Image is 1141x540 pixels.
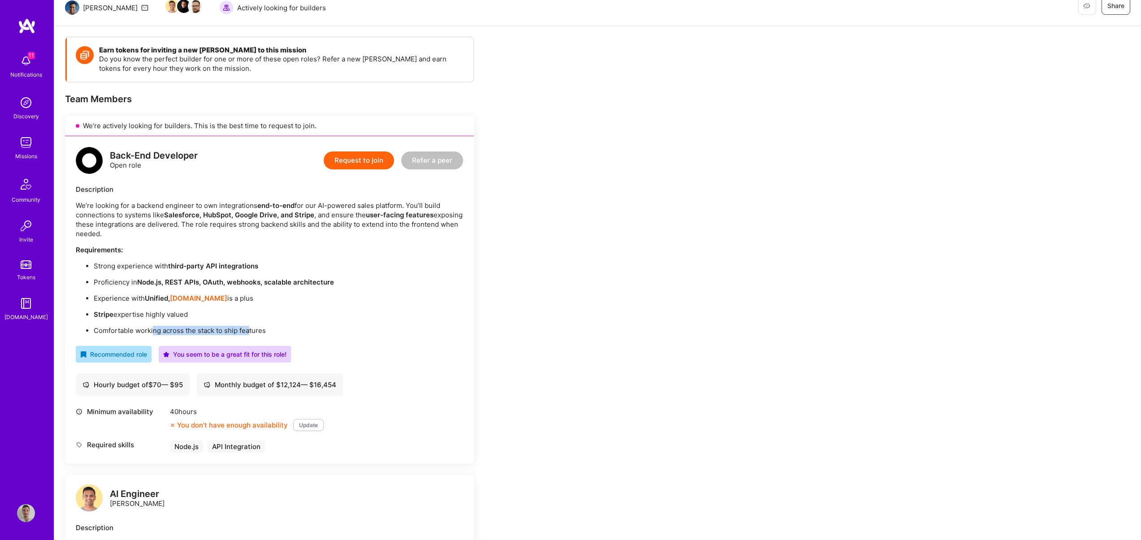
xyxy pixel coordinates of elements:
strong: Requirements: [76,246,123,254]
img: logo [18,18,36,34]
span: 11 [28,52,35,59]
a: [DOMAIN_NAME] [170,294,227,302]
p: Comfortable working across the stack to ship features [94,326,463,335]
img: User Avatar [17,504,35,522]
div: Team Members [65,93,474,105]
i: icon RecommendedBadge [80,351,87,358]
img: tokens [21,260,31,269]
div: Required skills [76,440,165,449]
div: Invite [19,235,33,244]
img: Invite [17,217,35,235]
img: discovery [17,94,35,112]
div: Description [76,523,463,532]
div: Missions [15,151,37,161]
i: icon Cash [82,381,89,388]
div: AI Engineer [110,489,165,499]
strong: user-facing features [366,211,434,219]
i: icon Mail [141,4,148,11]
button: Update [293,419,324,431]
div: Notifications [10,70,42,79]
div: Recommended role [80,350,147,359]
div: [DOMAIN_NAME] [4,312,48,322]
div: Hourly budget of $ 70 — $ 95 [82,380,183,389]
div: Discovery [13,112,39,121]
div: Node.js [170,440,203,453]
p: Do you know the perfect builder for one or more of these open roles? Refer a new [PERSON_NAME] an... [99,54,464,73]
div: You don’t have enough availability [170,420,288,430]
strong: Node.js, REST APIs, OAuth, webhooks, scalable architecture [137,278,334,286]
div: Back-End Developer [110,151,198,160]
i: icon CloseOrange [170,423,175,428]
i: icon PurpleStar [163,351,169,358]
div: Monthly budget of $ 12,124 — $ 16,454 [204,380,336,389]
img: bell [17,52,35,70]
strong: Salesforce, HubSpot, Google Drive, and Stripe [164,211,314,219]
div: Description [76,185,463,194]
div: Tokens [17,272,35,282]
img: guide book [17,294,35,312]
img: Token icon [76,46,94,64]
p: Proficiency in [94,277,463,287]
img: teamwork [17,134,35,151]
img: logo [76,147,103,174]
strong: third-party API integrations [168,262,258,270]
div: We’re actively looking for builders. This is the best time to request to join. [65,116,474,136]
h4: Earn tokens for inviting a new [PERSON_NAME] to this mission [99,46,464,54]
div: You seem to be a great fit for this role! [163,350,286,359]
button: Refer a peer [401,151,463,169]
p: Experience with is a plus [94,294,463,303]
div: Minimum availability [76,407,165,416]
strong: Stripe [94,310,113,319]
span: Share [1107,1,1124,10]
img: logo [76,484,103,511]
div: Open role [110,151,198,170]
img: Actively looking for builders [219,0,234,15]
p: expertise highly valued [94,310,463,319]
i: icon Cash [204,381,210,388]
strong: Unified, [145,294,170,302]
a: User Avatar [15,504,37,522]
div: API Integration [208,440,265,453]
span: Actively looking for builders [237,3,326,13]
p: We’re looking for a backend engineer to own integrations for our AI-powered sales platform. You’l... [76,201,463,238]
strong: end-to-end [257,201,295,210]
p: Strong experience with [94,261,463,271]
a: logo [76,484,103,514]
i: icon EyeClosed [1083,2,1090,9]
div: [PERSON_NAME] [110,489,165,508]
i: icon Clock [76,408,82,415]
button: Request to join [324,151,394,169]
div: Community [12,195,40,204]
i: icon Tag [76,441,82,448]
div: 40 hours [170,407,324,416]
div: [PERSON_NAME] [83,3,138,13]
img: Team Architect [65,0,79,15]
img: Community [15,173,37,195]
